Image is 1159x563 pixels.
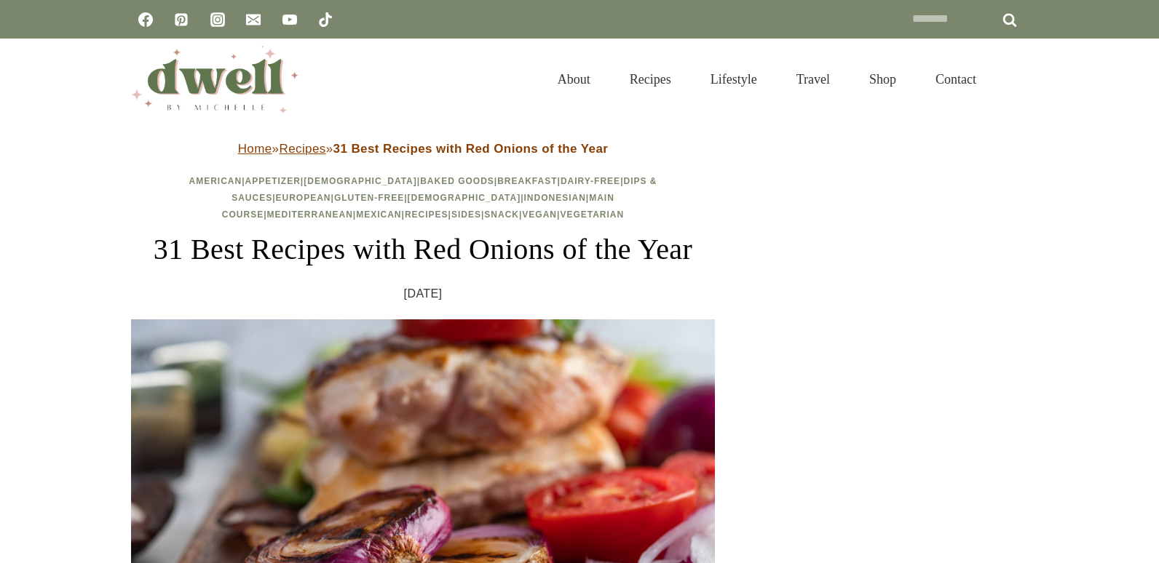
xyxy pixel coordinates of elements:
a: Shop [850,54,916,105]
a: Pinterest [167,5,196,34]
a: Dairy-Free [561,176,620,186]
a: Travel [777,54,850,105]
a: Gluten-Free [334,193,404,203]
a: Vegan [522,209,557,220]
a: Baked Goods [420,176,494,186]
a: Vegetarian [560,209,624,220]
a: Recipes [405,209,448,220]
a: Breakfast [497,176,557,186]
a: Recipes [610,54,691,105]
a: Indonesian [524,193,586,203]
a: Contact [916,54,996,105]
a: Email [239,5,268,34]
a: American [189,176,242,186]
nav: Primary Navigation [538,54,996,105]
a: Recipes [279,142,325,156]
span: | | | | | | | | | | | | | | | | | | [189,176,657,220]
a: [DEMOGRAPHIC_DATA] [304,176,417,186]
time: [DATE] [404,283,443,305]
a: Instagram [203,5,232,34]
img: DWELL by michelle [131,46,298,113]
span: » » [238,142,609,156]
a: Sides [451,209,481,220]
a: YouTube [275,5,304,34]
a: Mediterranean [267,209,353,220]
a: TikTok [311,5,340,34]
a: Home [238,142,272,156]
a: About [538,54,610,105]
h1: 31 Best Recipes with Red Onions of the Year [131,228,715,271]
a: Mexican [356,209,401,220]
a: European [276,193,331,203]
a: Lifestyle [691,54,777,105]
a: Appetizer [245,176,301,186]
a: Snack [484,209,519,220]
a: Facebook [131,5,160,34]
strong: 31 Best Recipes with Red Onions of the Year [333,142,609,156]
button: View Search Form [1003,67,1028,92]
a: [DEMOGRAPHIC_DATA] [408,193,521,203]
